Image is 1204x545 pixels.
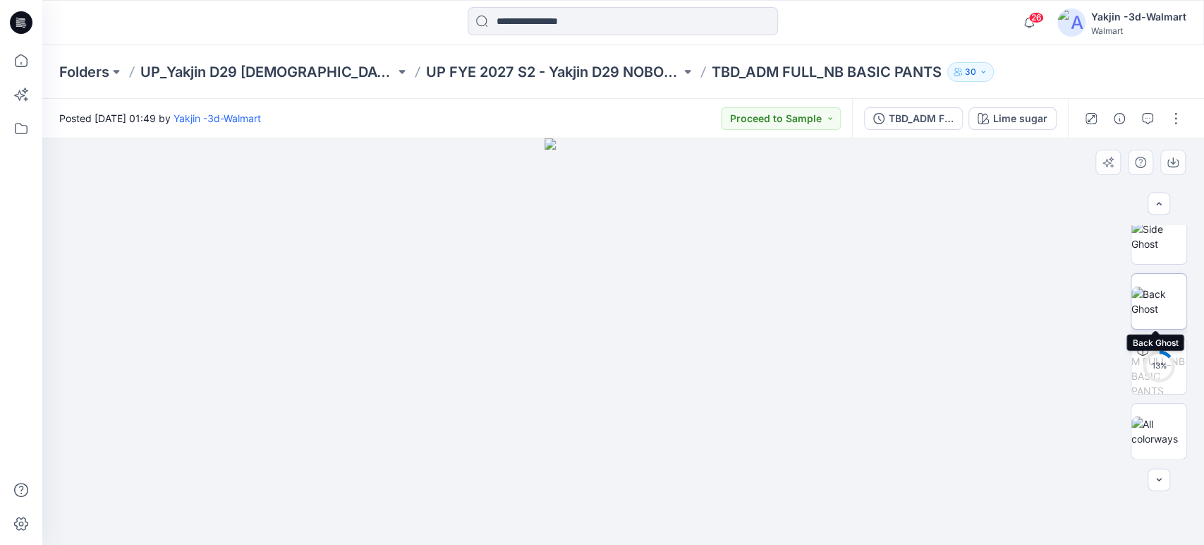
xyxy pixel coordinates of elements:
button: Lime sugar [968,107,1057,130]
div: Walmart [1091,25,1186,36]
img: eyJhbGciOiJIUzI1NiIsImtpZCI6IjAiLCJzbHQiOiJzZXMiLCJ0eXAiOiJKV1QifQ.eyJkYXRhIjp7InR5cGUiOiJzdG9yYW... [545,138,701,545]
button: Details [1108,107,1131,130]
img: TBD_ADM FULL_NB BASIC PANTS Lime sugar [1131,339,1186,394]
a: Folders [59,62,109,82]
span: 26 [1028,12,1044,23]
button: 30 [947,62,994,82]
div: Yakjin -3d-Walmart [1091,8,1186,25]
div: 13 % [1142,360,1176,372]
img: avatar [1057,8,1086,37]
p: 30 [965,64,976,80]
p: TBD_ADM FULL_NB BASIC PANTS [712,62,942,82]
div: TBD_ADM FULL_NB BASIC PANTS [889,111,954,126]
span: Posted [DATE] 01:49 by [59,111,261,126]
a: UP FYE 2027 S2 - Yakjin D29 NOBO [DEMOGRAPHIC_DATA] Sleepwear [426,62,681,82]
img: All colorways [1131,417,1186,446]
a: Yakjin -3d-Walmart [174,112,261,124]
img: Side Ghost [1131,222,1186,251]
button: TBD_ADM FULL_NB BASIC PANTS [864,107,963,130]
a: UP_Yakjin D29 [DEMOGRAPHIC_DATA] Sleep [140,62,395,82]
img: Back Ghost [1131,287,1186,316]
div: Lime sugar [993,111,1047,126]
